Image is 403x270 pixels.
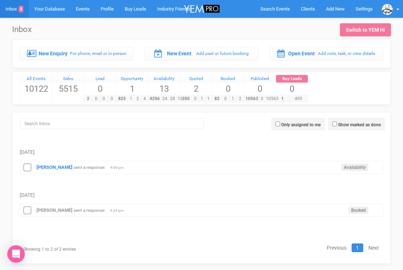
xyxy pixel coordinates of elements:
[288,50,315,57] label: Open Event
[39,50,67,57] label: New Enquiry
[168,95,177,102] span: 28
[318,51,375,56] small: Add note, task, or view details
[110,208,128,213] span: 9:24 pm
[349,207,368,214] span: Booked
[341,164,368,171] span: Availability
[198,95,205,102] span: 1
[84,75,116,83] a: Lead
[148,83,180,95] span: 13
[205,95,212,102] span: 1
[289,95,308,102] span: 495
[260,6,290,12] span: Search Events
[36,207,73,213] a: [PERSON_NAME]
[276,95,289,102] span: 1
[84,83,116,95] span: 0
[108,95,116,102] span: 0
[180,75,212,83] a: Quoted
[244,75,276,83] a: Published
[74,165,105,170] small: sent a response:
[12,25,40,34] h1: Inbox
[352,243,363,252] a: 1
[191,95,198,102] span: 0
[340,23,391,36] a: Switch to YEM Hi
[100,95,108,102] span: 0
[20,192,383,198] h5: [DATE]
[84,95,92,102] span: 2
[148,75,180,83] a: Availability
[92,95,100,102] span: 0
[20,75,52,83] a: All Events
[244,95,260,102] span: 10563
[53,83,84,95] span: 5515
[338,122,381,128] label: Show marked as done
[346,26,385,33] div: Switch to YEM Hi
[212,95,222,102] span: 82
[148,95,161,102] span: 4256
[116,75,148,83] a: Opportunity
[180,83,212,95] span: 2
[276,75,308,83] a: Buy Leads
[229,95,237,102] span: 1
[53,75,84,83] a: Sales
[364,243,383,252] a: Next
[180,95,192,102] span: 350
[326,6,345,12] span: Add New
[276,83,308,95] span: 0
[244,83,276,95] span: 0
[20,83,52,95] span: 10122
[167,50,191,57] label: New Event
[301,6,315,12] span: Clients
[141,95,148,102] span: 4
[70,51,127,56] small: For phone, email or in-person
[161,95,169,102] span: 24
[281,122,321,128] label: Only assigned to me
[382,4,393,15] img: data
[176,95,184,102] span: 16
[19,6,23,12] span: 4
[212,75,244,83] a: Booked
[20,118,204,129] input: Search Inbox
[20,47,133,60] a: New Enquiry For phone, email or in-person
[20,150,383,155] h5: [DATE]
[196,51,249,56] small: Add past or future booking
[264,95,280,102] span: 10563
[212,83,244,95] span: 0
[36,164,73,170] a: [PERSON_NAME]
[116,95,128,102] span: 825
[222,95,229,102] span: 0
[134,95,141,102] span: 2
[20,243,133,256] div: Showing 1 to 2 of 2 entries
[74,208,105,213] small: sent a response:
[144,47,258,60] a: New Event Add past or future booking
[236,95,244,102] span: 2
[270,47,383,60] a: Open Event Add note, task, or view details
[322,243,351,252] a: Previous
[259,95,265,102] span: 0
[116,83,148,95] span: 1
[128,95,135,102] span: 1
[110,165,128,170] span: 4:09 pm
[7,245,25,263] div: Open Intercom Messenger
